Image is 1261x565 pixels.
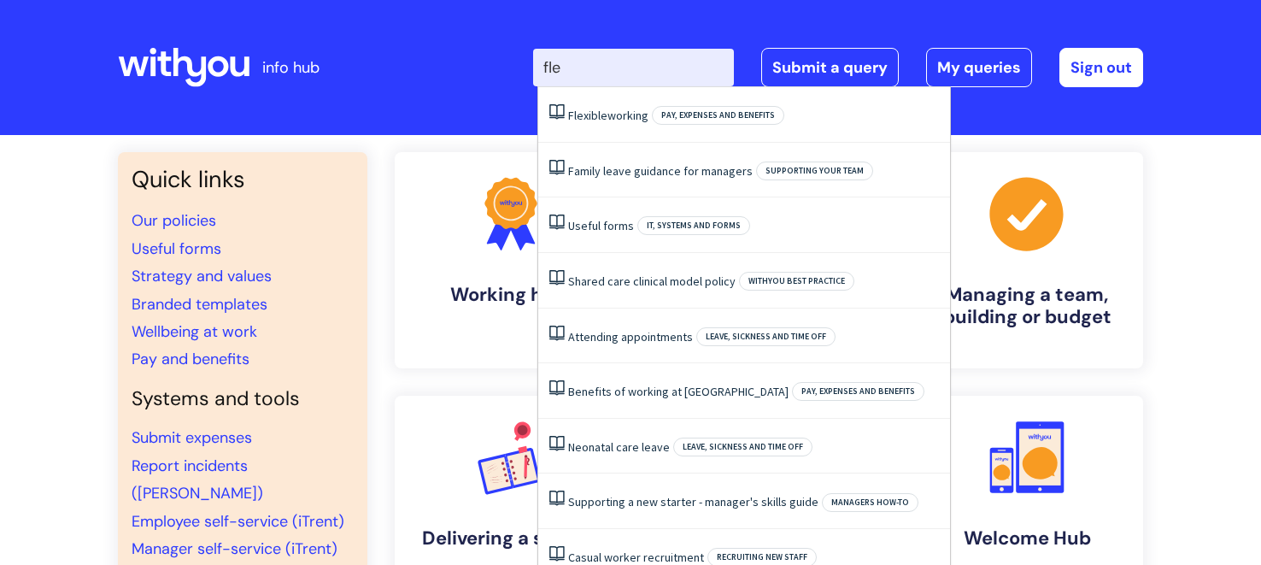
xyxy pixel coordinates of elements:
a: Pay and benefits [132,349,249,369]
a: Branded templates [132,294,267,315]
span: Leave, sickness and time off [696,327,836,346]
a: Neonatal care leave [568,439,670,455]
span: Managers how-to [822,493,918,512]
a: Working here [395,152,627,368]
h3: Quick links [132,166,354,193]
a: Supporting a new starter - manager's skills guide [568,494,818,509]
a: Managing a team, building or budget [911,152,1143,368]
a: Family leave guidance for managers [568,163,753,179]
input: Search [533,49,734,86]
a: Casual worker recruitment [568,550,704,565]
a: Employee self-service (iTrent) [132,511,344,532]
h4: Managing a team, building or budget [924,284,1129,329]
a: Flexibleworking [568,108,648,123]
a: Benefits of working at [GEOGRAPHIC_DATA] [568,384,789,399]
div: | - [533,48,1143,87]
span: WithYou best practice [739,272,854,291]
h4: Systems and tools [132,387,354,411]
a: Submit a query [761,48,899,87]
p: info hub [262,54,320,81]
a: Wellbeing at work [132,321,257,342]
a: Shared care clinical model policy [568,274,736,289]
span: Supporting your team [756,162,873,180]
a: Submit expenses [132,427,252,448]
a: Manager self-service (iTrent) [132,539,337,559]
span: Flexible [568,108,607,123]
span: Pay, expenses and benefits [652,106,784,125]
h4: Working here [408,284,613,306]
span: Pay, expenses and benefits [792,382,924,401]
a: My queries [926,48,1032,87]
a: Strategy and values [132,266,272,286]
h4: Welcome Hub [924,527,1129,550]
a: Sign out [1059,48,1143,87]
span: Leave, sickness and time off [673,438,812,456]
span: IT, systems and forms [637,216,750,235]
a: Report incidents ([PERSON_NAME]) [132,456,263,503]
h4: Delivering a service [408,527,613,550]
a: Our policies [132,210,216,231]
a: Attending appointments [568,329,693,344]
a: Useful forms [568,218,634,233]
a: Useful forms [132,238,221,259]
